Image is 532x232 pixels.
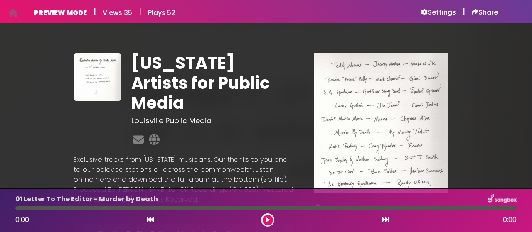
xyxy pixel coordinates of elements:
[421,8,456,17] a: Settings
[103,9,132,17] h6: Views 35
[94,7,96,17] h5: |
[463,7,465,17] h5: |
[15,194,158,204] p: 01 Letter To The Editor - Murder by Death
[131,53,294,113] h1: [US_STATE] Artists for Public Media
[34,9,87,17] h6: PREVIEW MODE
[148,9,175,17] h6: Plays 52
[503,215,517,225] span: 0:00
[314,53,448,193] img: Main Media
[74,155,294,205] p: Exclusive tracks from [US_STATE] musicians. Our thanks to you and to our beloved stations all acr...
[74,53,121,101] img: c1WsRbwhTdCAEPY19PzT
[488,194,517,205] img: songbox-logo-white.png
[131,116,294,125] h3: Louisville Public Media
[472,8,498,17] a: Share
[139,7,141,17] h5: |
[15,215,29,225] span: 0:00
